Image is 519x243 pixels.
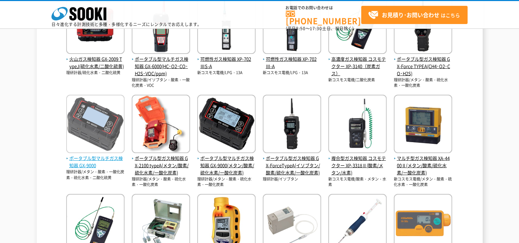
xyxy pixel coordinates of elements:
span: ポータブル型ガス検知器 GX-ForceTypeA(イソブタン/酸素/硫化水素/一酸化炭素) [263,155,321,176]
a: ポータブル型ガス検知器 GX-2100 typeA(メタン/酸素/硫化水素/一酸化炭素) [132,148,190,176]
span: マルチ型ガス検知器 XA-4400Ⅱ(メタン/酸素/硫化水素/一酸化炭素) [394,155,452,176]
a: 可燃性ガス検知器 XP-702ⅢS-A [197,49,256,70]
p: 新コスモス電機/酸素・メタン・水素 [328,176,387,188]
a: ポータブル型マルチガス検知器 GX-6000(HC･O2･CO･H2S･VOC/ppm) [132,49,190,77]
p: 新コスモス電機/LPG・13A [263,70,321,76]
img: XA-4400Ⅱ(メタン/酸素/硫化水素/一酸化炭素) [394,95,452,155]
a: マルチ型ガス検知器 XA-4400Ⅱ(メタン/酸素/硫化水素/一酸化炭素) [394,148,452,176]
p: 理研計器/イソブタン・酸素・一酸化炭素・VOC [132,77,190,89]
a: ポータブル型ガス検知器 GX-Force TYPEA(CH4･O2･CO･H2S) [394,49,452,77]
a: 火山ガス検知器 GX-2009 TypeJ(硫化水素/二酸化硫黄) [66,49,125,70]
p: 日々進化する計測技術と多種・多様化するニーズにレンタルでお応えします。 [51,22,202,26]
span: ポータブル型マルチガス検知器 GX-6000(HC･O2･CO･H2S･VOC/ppm) [132,56,190,77]
span: ポータブル型ガス検知器 GX-2100 typeA(メタン/酸素/硫化水素/一酸化炭素) [132,155,190,176]
span: (平日 ～ 土日、祝日除く) [286,25,354,32]
span: 可燃性ガス検知器 XP-702Ⅲ-A [263,56,321,70]
img: XP-3318Ⅱ(酸素/メタン/水素) [328,95,387,155]
a: 高濃度ガス検知器 コスモテクター XP-3140（炭素ガス） [328,49,387,77]
img: GX-9000(メタン/酸素/硫化水素/一酸化炭素) [197,95,256,155]
p: 理研計器/メタン・酸素・一酸化炭素・硫化水素・二酸化硫黄 [66,169,125,181]
p: 理研計器/メタン・酸素・硫化水素・一酸化炭素 [394,77,452,89]
span: 高濃度ガス検知器 コスモテクター XP-3140（炭素ガス） [328,56,387,77]
a: お見積り･お問い合わせはこちら [361,6,468,24]
span: 17:30 [310,25,322,32]
img: GX-9000 [66,95,125,155]
a: 複合型ガス検知器 コスモテクター XP-3318Ⅱ(酸素/メタン/水素) [328,148,387,176]
p: 理研計器/イソブタン [263,176,321,182]
p: 新コスモス電機/メタン・酸素・硫化水素・一酸化炭素 [394,176,452,188]
span: ポータブル型マルチガス検知器 GX-9000(メタン/酸素/硫化水素/一酸化炭素) [197,155,256,176]
a: [PHONE_NUMBER] [286,11,361,25]
p: 理研計器/メタン・酸素・硫化水素・一酸化炭素 [197,176,256,188]
img: GX-ForceTypeA(イソブタン/酸素/硫化水素/一酸化炭素) [263,95,321,155]
span: ポータブル型ガス検知器 GX-Force TYPEA(CH4･O2･CO･H2S) [394,56,452,77]
a: 可燃性ガス検知器 XP-702Ⅲ-A [263,49,321,70]
span: ポータブル型マルチガス検知器 GX-9000 [66,155,125,169]
span: 可燃性ガス検知器 XP-702ⅢS-A [197,56,256,70]
span: お電話でのお問い合わせは [286,6,361,10]
a: ポータブル型ガス検知器 GX-ForceTypeA(イソブタン/酸素/硫化水素/一酸化炭素) [263,148,321,176]
span: はこちら [368,10,460,20]
span: 複合型ガス検知器 コスモテクター XP-3318Ⅱ(酸素/メタン/水素) [328,155,387,176]
span: 火山ガス検知器 GX-2009 TypeJ(硫化水素/二酸化硫黄) [66,56,125,70]
p: 理研計器/メタン・酸素・硫化水素・一酸化炭素 [132,176,190,188]
p: 理研計器/硫化水素・二酸化硫黄 [66,70,125,76]
img: GX-2100 typeA(メタン/酸素/硫化水素/一酸化炭素) [132,95,190,155]
a: ポータブル型マルチガス検知器 GX-9000 [66,148,125,169]
a: ポータブル型マルチガス検知器 GX-9000(メタン/酸素/硫化水素/一酸化炭素) [197,148,256,176]
span: 8:50 [296,25,306,32]
strong: お見積り･お問い合わせ [382,11,439,19]
p: 新コスモス電機/LPG・13A [197,70,256,76]
p: 新コスモス電機/二酸化炭素 [328,77,387,83]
